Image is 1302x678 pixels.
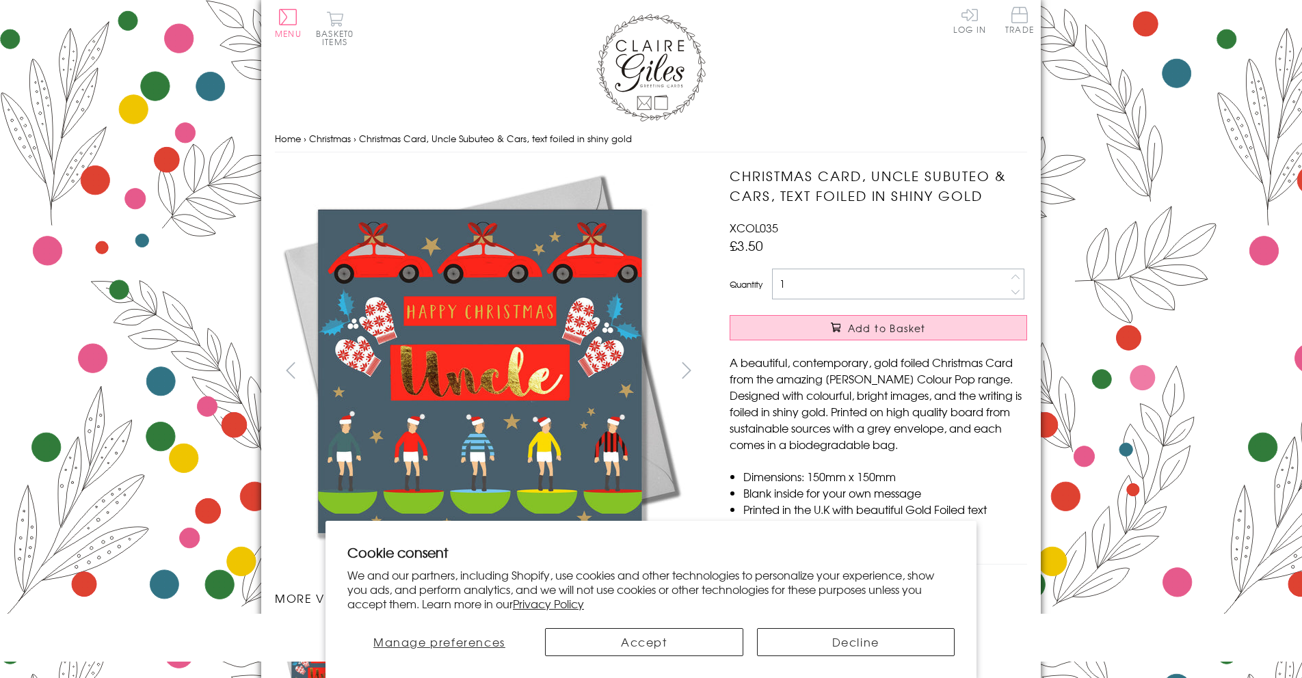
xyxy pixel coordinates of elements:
button: Manage preferences [347,628,531,656]
li: Dimensions: 150mm x 150mm [743,468,1027,485]
button: Accept [545,628,743,656]
button: Decline [757,628,955,656]
button: next [672,355,702,385]
button: prev [275,355,306,385]
img: Claire Giles Greetings Cards [596,14,706,122]
li: Printed in the U.K with beautiful Gold Foiled text [743,501,1027,517]
span: XCOL035 [730,219,778,236]
span: › [304,132,306,145]
img: Christmas Card, Uncle Subuteo & Cars, text foiled in shiny gold [702,166,1113,576]
span: £3.50 [730,236,763,255]
span: Trade [1005,7,1034,33]
h3: More views [275,590,702,606]
a: Log In [953,7,986,33]
p: A beautiful, contemporary, gold foiled Christmas Card from the amazing [PERSON_NAME] Colour Pop r... [730,354,1027,452]
button: Menu [275,9,302,38]
span: Menu [275,27,302,40]
a: Privacy Policy [513,595,584,612]
a: Christmas [309,132,351,145]
button: Basket0 items [316,11,354,46]
li: Blank inside for your own message [743,485,1027,501]
nav: breadcrumbs [275,125,1027,153]
a: Trade [1005,7,1034,36]
h2: Cookie consent [347,543,955,562]
a: Home [275,132,301,145]
span: Manage preferences [373,634,505,650]
h1: Christmas Card, Uncle Subuteo & Cars, text foiled in shiny gold [730,166,1027,206]
button: Add to Basket [730,315,1027,340]
img: Christmas Card, Uncle Subuteo & Cars, text foiled in shiny gold [275,166,685,576]
span: › [354,132,356,145]
span: Christmas Card, Uncle Subuteo & Cars, text foiled in shiny gold [359,132,632,145]
span: 0 items [322,27,354,48]
span: Add to Basket [848,321,926,335]
label: Quantity [730,278,762,290]
p: We and our partners, including Shopify, use cookies and other technologies to personalize your ex... [347,568,955,610]
li: Comes cello wrapped in Compostable bag [743,517,1027,534]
